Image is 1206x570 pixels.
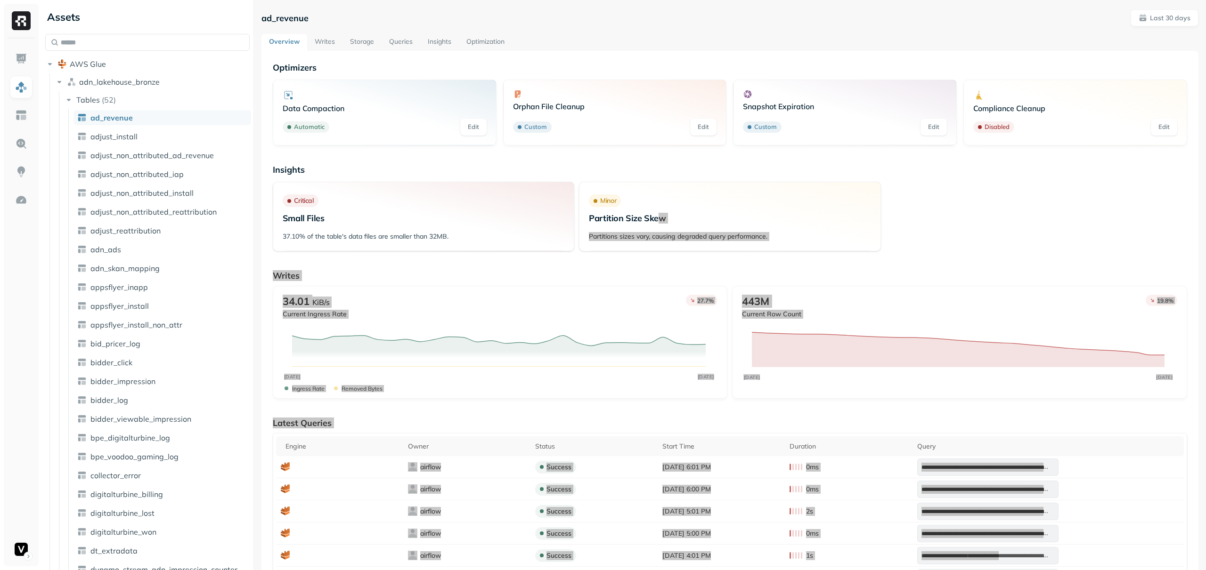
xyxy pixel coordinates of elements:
p: 0ms [806,529,819,538]
span: Tables [76,95,100,104]
img: Assets [15,81,27,93]
p: 34.01 [283,295,310,308]
p: airflow [420,529,441,538]
p: 1s [806,551,813,560]
img: Query Explorer [15,137,27,150]
p: Sep 3, 2025 4:01 PM [662,551,780,560]
img: table [77,414,87,424]
p: success [546,463,571,472]
p: success [546,529,571,538]
img: Optimization [15,194,27,206]
span: adjust_non_attributed_reattribution [90,207,217,217]
button: AWS Glue [45,56,250,72]
span: bidder_viewable_impression [90,414,191,424]
span: adn_skan_mapping [90,264,160,273]
a: Optimization [459,34,512,51]
a: ad_revenue [73,110,251,125]
div: Duration [790,442,907,451]
a: bidder_click [73,355,251,370]
p: Partitions sizes vary, causing degraded query performance. [589,232,871,241]
a: Edit [921,119,947,136]
span: adjust_reattribution [90,226,161,235]
span: adn_lakehouse_bronze [79,77,160,87]
img: table [77,452,87,461]
p: Orphan File Cleanup [513,102,717,111]
span: appsflyer_inapp [90,282,148,292]
p: airflow [420,485,441,494]
p: Snapshot Expiration [743,102,947,111]
img: table [77,358,87,367]
p: Latest Queries [273,417,1187,428]
a: adn_ads [73,242,251,257]
p: Current Ingress Rate [283,310,347,319]
a: bid_pricer_log [73,336,251,351]
img: owner [408,462,417,472]
img: table [77,132,87,141]
span: bpe_voodoo_gaming_log [90,452,179,461]
span: dt_extradata [90,546,138,555]
img: table [77,377,87,386]
p: Minor [600,196,616,205]
p: Automatic [294,122,325,132]
img: owner [408,529,417,538]
img: table [77,471,87,480]
a: dt_extradata [73,543,251,558]
img: table [77,151,87,160]
p: airflow [420,551,441,560]
p: Last 30 days [1150,14,1190,23]
button: Tables(52) [64,92,251,107]
p: 2s [806,507,813,516]
p: airflow [420,463,441,472]
p: Optimizers [273,62,1187,73]
a: Storage [342,34,382,51]
a: Edit [460,119,487,136]
img: namespace [67,77,76,87]
tspan: [DATE] [744,374,760,380]
a: bidder_log [73,393,251,408]
div: Assets [45,9,250,24]
p: Ingress Rate [292,385,325,392]
span: adjust_non_attributed_install [90,188,194,198]
p: Partition Size Skew [589,213,871,224]
img: table [77,113,87,122]
p: Current Row Count [742,310,801,319]
a: adjust_non_attributed_ad_revenue [73,148,251,163]
p: Writes [273,270,1187,281]
p: 0ms [806,463,819,472]
p: success [546,485,571,494]
button: Last 30 days [1131,9,1198,26]
img: owner [408,551,417,560]
img: table [77,188,87,198]
p: success [546,507,571,516]
img: table [77,207,87,217]
p: Custom [524,122,547,132]
a: adjust_reattribution [73,223,251,238]
a: appsflyer_install [73,298,251,313]
p: Data Compaction [283,104,487,113]
img: owner [408,484,417,494]
p: Compliance Cleanup [973,104,1177,113]
p: Critical [294,196,314,205]
a: adjust_non_attributed_install [73,185,251,201]
tspan: [DATE] [284,374,300,380]
img: table [77,546,87,555]
img: table [77,282,87,292]
a: appsflyer_inapp [73,280,251,295]
p: Disabled [985,122,1010,132]
span: AWS Glue [70,59,106,69]
a: digitalturbine_billing [73,487,251,502]
a: digitalturbine_lost [73,506,251,521]
p: 37.10% of the table's data files are smaller than 32MB. [283,232,564,241]
a: adjust_non_attributed_reattribution [73,204,251,219]
p: airflow [420,507,441,516]
span: ad_revenue [90,113,133,122]
div: Start Time [662,442,780,451]
div: Engine [285,442,399,451]
span: adjust_install [90,132,138,141]
img: table [77,320,87,329]
a: Insights [420,34,459,51]
img: Voodoo [15,543,28,556]
img: table [77,301,87,311]
p: Sep 3, 2025 5:00 PM [662,529,780,538]
span: digitalturbine_lost [90,508,155,518]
